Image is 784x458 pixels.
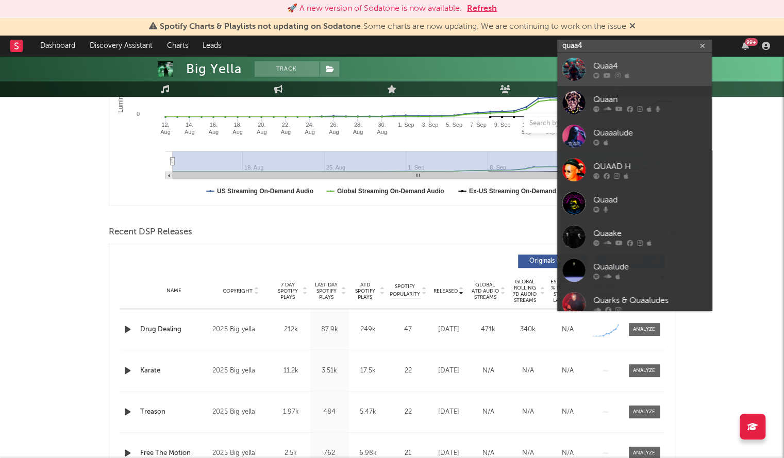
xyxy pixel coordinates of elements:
div: N/A [511,407,545,417]
div: [DATE] [431,325,466,335]
div: N/A [511,366,545,376]
button: Track [255,61,319,77]
div: Quarks & Quaaludes [593,294,707,307]
span: Estimated % Playlist Streams Last Day [551,279,579,303]
span: Spotify Popularity [390,283,420,298]
button: Originals(43) [518,255,588,268]
div: 🚀 A new version of Sodatone is now available. [287,3,462,15]
div: N/A [471,407,506,417]
div: 22 [390,407,426,417]
div: QUAAD H [593,160,707,173]
div: N/A [551,325,585,335]
span: Released [433,288,458,294]
a: QUAAD H [557,153,712,186]
span: 7 Day Spotify Plays [274,282,302,300]
span: Recent DSP Releases [109,226,192,239]
div: N/A [551,407,585,417]
div: Quaalude [593,261,707,273]
div: 471k [471,325,506,335]
div: 22 [390,366,426,376]
div: 2025 Big yella [212,324,269,336]
div: Quaaalude [593,127,707,139]
a: Quaan [557,86,712,120]
div: 5.47k [352,407,385,417]
a: Quaalude [557,253,712,287]
span: Originals ( 43 ) [525,258,572,264]
div: 99 + [745,38,758,46]
div: Quaa4 [593,60,707,72]
div: 2025 Big yella [212,365,269,377]
a: Quarks & Quaaludes [557,287,712,320]
div: [DATE] [431,366,466,376]
div: 340k [511,325,545,335]
div: 212k [274,325,308,335]
text: Ex-US Streaming On-Demand Audio [469,188,575,195]
div: Name [140,287,208,295]
a: Quaad [557,186,712,220]
div: 2025 Big yella [212,406,269,418]
text: 0 [136,111,139,117]
input: Search by song name or URL [524,120,633,128]
a: Discovery Assistant [82,36,160,56]
div: 87.9k [313,325,346,335]
div: 249k [352,325,385,335]
div: 17.5k [352,366,385,376]
span: Last Day Spotify Plays [313,282,340,300]
a: Quaaalude [557,120,712,153]
span: Dismiss [629,23,636,31]
span: ATD Spotify Plays [352,282,379,300]
span: Global ATD Audio Streams [471,282,499,300]
span: Global Rolling 7D Audio Streams [511,279,539,303]
a: Charts [160,36,195,56]
div: 3.51k [313,366,346,376]
div: 1.97k [274,407,308,417]
div: Quaad [593,194,707,206]
div: N/A [551,366,585,376]
div: [DATE] [431,407,466,417]
a: Quaa4 [557,53,712,86]
span: Copyright [223,288,253,294]
input: Search for artists [557,40,712,53]
a: Quaake [557,220,712,253]
span: Spotify Charts & Playlists not updating on Sodatone [160,23,361,31]
span: : Some charts are now updating. We are continuing to work on the issue [160,23,626,31]
a: Dashboard [33,36,82,56]
a: Karate [140,366,208,376]
div: 47 [390,325,426,335]
a: Drug Dealing [140,325,208,335]
div: N/A [471,366,506,376]
div: 11.2k [274,366,308,376]
text: US Streaming On-Demand Audio [217,188,313,195]
div: Quaan [593,93,707,106]
text: Global Streaming On-Demand Audio [337,188,444,195]
div: Big Yella [186,61,242,77]
div: 484 [313,407,346,417]
button: 99+ [742,42,749,50]
div: Quaake [593,227,707,240]
a: Leads [195,36,228,56]
a: Treason [140,407,208,417]
button: Refresh [467,3,497,15]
